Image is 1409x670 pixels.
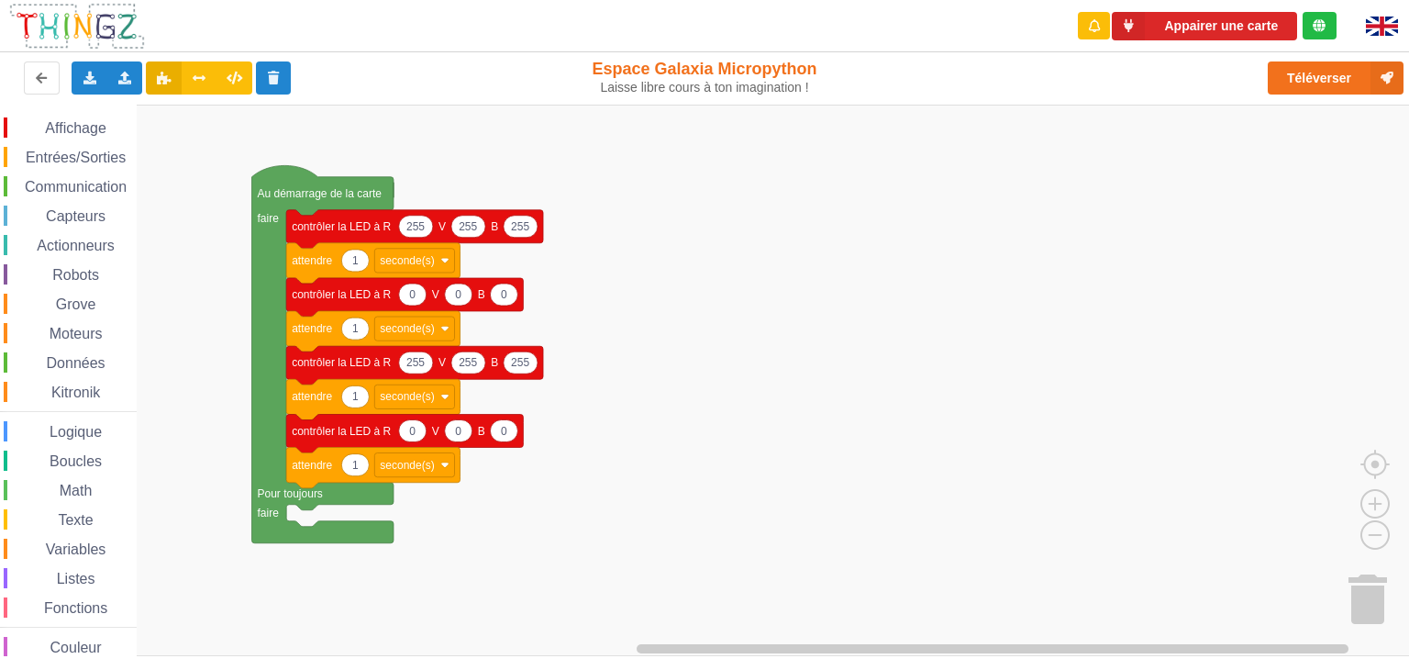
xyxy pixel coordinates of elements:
text: 0 [409,288,416,301]
button: Téléverser [1268,61,1403,95]
text: 0 [501,288,507,301]
text: B [478,288,485,301]
text: 1 [352,458,359,471]
span: Robots [50,267,102,283]
text: faire [258,507,280,519]
span: Fonctions [41,600,110,616]
span: Communication [22,179,129,195]
span: Affichage [42,120,108,136]
text: seconde(s) [380,254,434,267]
div: Tu es connecté au serveur de création de Thingz [1303,12,1337,39]
span: Texte [55,512,95,528]
text: 0 [409,424,416,437]
text: faire [258,212,280,225]
span: Moteurs [47,326,105,341]
text: 0 [455,288,461,301]
text: seconde(s) [380,458,434,471]
text: 0 [455,424,461,437]
text: contrôler la LED à R [292,424,391,437]
text: 1 [352,322,359,335]
text: 255 [511,220,529,233]
text: contrôler la LED à R [292,220,391,233]
text: 1 [352,390,359,403]
span: Capteurs [43,208,108,224]
text: 1 [352,254,359,267]
text: attendre [292,254,332,267]
span: Grove [53,296,99,312]
text: 255 [459,356,477,369]
text: 255 [459,220,477,233]
text: 0 [501,424,507,437]
text: 255 [406,220,425,233]
span: Logique [47,424,105,440]
text: contrôler la LED à R [292,356,391,369]
span: Variables [43,542,109,557]
text: V [438,356,446,369]
img: thingz_logo.png [8,2,146,50]
text: Au démarrage de la carte [258,187,383,200]
text: V [432,288,439,301]
div: Laisse libre cours à ton imagination ! [584,80,826,95]
span: Données [44,355,108,371]
text: seconde(s) [380,390,434,403]
text: B [491,356,498,369]
span: Kitronik [49,385,103,400]
text: B [478,424,485,437]
text: B [491,220,498,233]
span: Actionneurs [34,238,117,253]
span: Couleur [48,640,105,655]
text: seconde(s) [380,322,434,335]
span: Boucles [47,453,105,469]
text: 255 [511,356,529,369]
text: attendre [292,458,332,471]
text: V [438,220,446,233]
div: Espace Galaxia Micropython [584,59,826,95]
button: Appairer une carte [1112,12,1297,40]
text: 255 [406,356,425,369]
text: V [432,424,439,437]
text: contrôler la LED à R [292,288,391,301]
span: Math [57,483,95,498]
span: Entrées/Sorties [23,150,128,165]
text: attendre [292,322,332,335]
text: attendre [292,390,332,403]
img: gb.png [1366,17,1398,36]
text: Pour toujours [258,487,323,500]
span: Listes [54,571,98,586]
